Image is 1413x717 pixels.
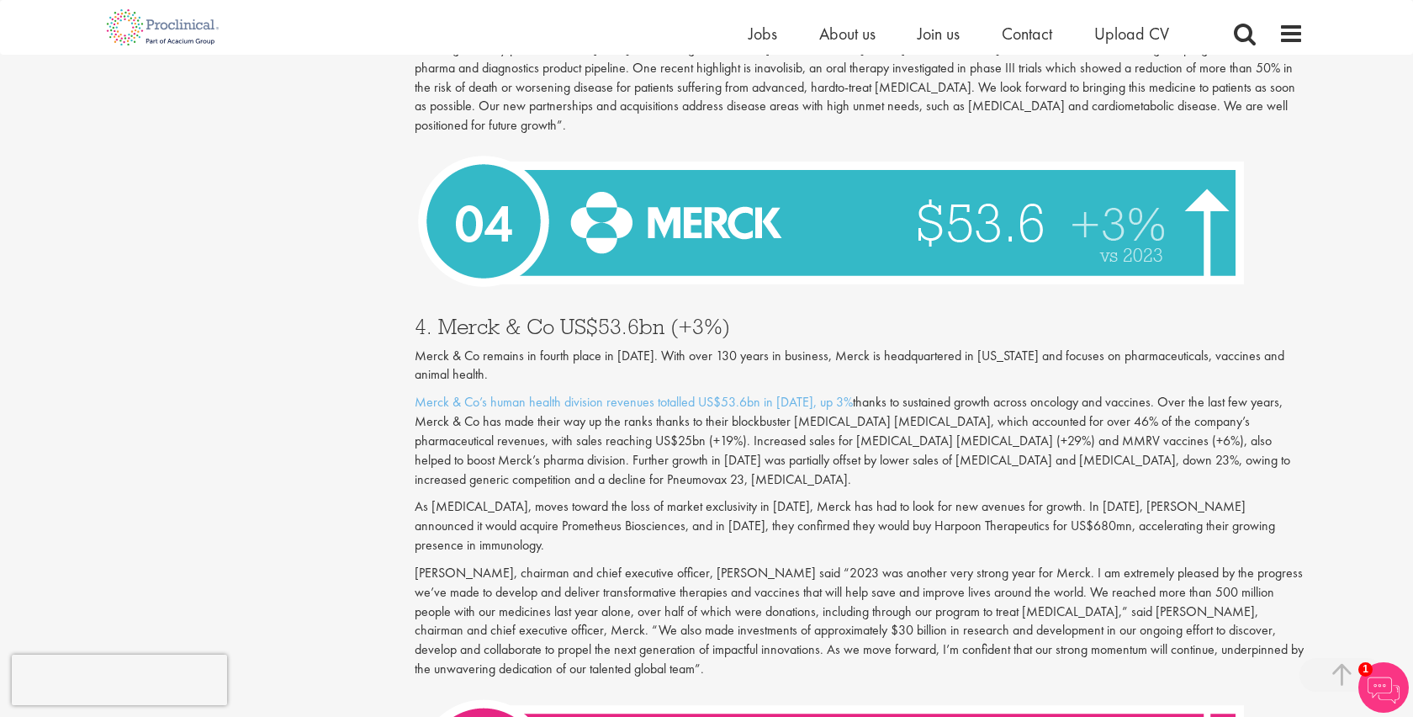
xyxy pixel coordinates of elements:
[415,40,1305,135] p: Marking a steady performance in [DATE] and looking to the future, [PERSON_NAME] CEO, [PERSON_NAME...
[415,564,1305,679] p: [PERSON_NAME], chairman and chief executive officer, [PERSON_NAME] said “2023 was another very st...
[749,23,777,45] a: Jobs
[1002,23,1052,45] a: Contact
[918,23,960,45] a: Join us
[415,497,1305,555] p: As [MEDICAL_DATA], moves toward the loss of market exclusivity in [DATE], Merck has had to look f...
[415,393,853,411] a: Merck & Co’s human health division revenues totalled US$53.6bn in [DATE], up 3%
[415,316,1305,337] h3: 4. Merck & Co US$53.6bn (+3%)
[819,23,876,45] a: About us
[415,393,1305,489] p: thanks to sustained growth across oncology and vaccines. Over the last few years, Merck & Co has ...
[1358,662,1409,713] img: Chatbot
[415,347,1305,385] p: Merck & Co remains in fourth place in [DATE]. With over 130 years in business, Merck is headquart...
[12,655,227,705] iframe: reCAPTCHA
[1358,662,1373,677] span: 1
[1094,23,1169,45] a: Upload CV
